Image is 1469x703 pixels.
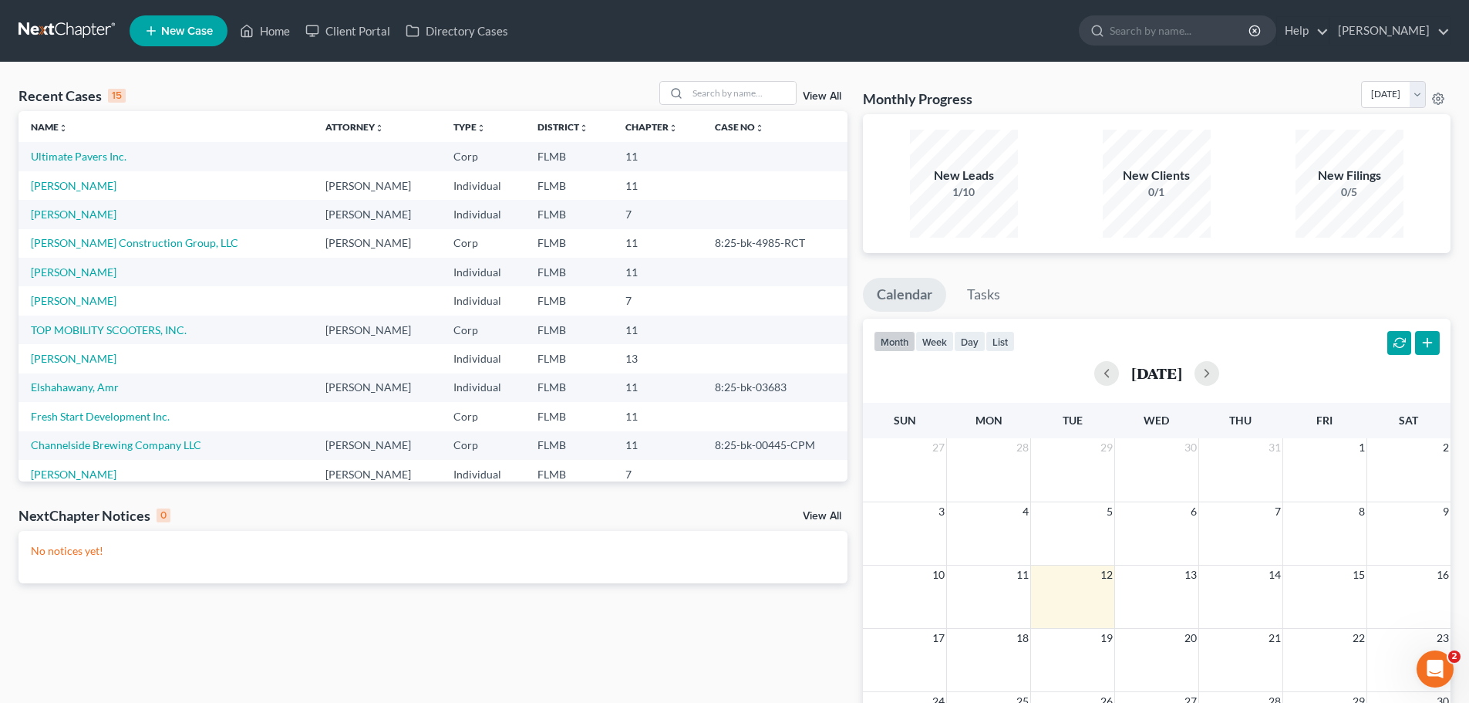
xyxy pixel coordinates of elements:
td: FLMB [525,229,613,258]
i: unfold_more [755,123,764,133]
td: Individual [441,258,525,286]
div: New Filings [1295,167,1403,184]
div: New Clients [1103,167,1211,184]
span: 11 [1015,566,1030,584]
button: month [874,331,915,352]
span: 6 [1189,502,1198,521]
a: [PERSON_NAME] Construction Group, LLC [31,236,238,249]
span: 28 [1015,438,1030,457]
div: 15 [108,89,126,103]
td: 8:25-bk-00445-CPM [702,431,847,460]
input: Search by name... [1110,16,1251,45]
td: Individual [441,171,525,200]
span: 18 [1015,629,1030,647]
span: 19 [1099,629,1114,647]
td: [PERSON_NAME] [313,460,441,488]
button: week [915,331,954,352]
a: [PERSON_NAME] [1330,17,1450,45]
td: [PERSON_NAME] [313,200,441,228]
div: Recent Cases [19,86,126,105]
span: Sun [894,414,916,427]
a: Calendar [863,278,946,312]
span: 8 [1357,502,1366,521]
button: day [954,331,986,352]
span: 13 [1183,566,1198,584]
div: 0 [157,509,170,522]
input: Search by name... [688,82,796,104]
a: Help [1277,17,1329,45]
td: 7 [613,460,702,488]
iframe: Intercom live chat [1417,651,1454,688]
a: View All [803,91,841,102]
a: Fresh Start Development Inc. [31,410,170,423]
span: Thu [1229,414,1252,427]
i: unfold_more [669,123,678,133]
span: 22 [1351,629,1366,647]
span: 17 [931,629,946,647]
td: FLMB [525,344,613,373]
a: [PERSON_NAME] [31,294,116,307]
span: 7 [1273,502,1282,521]
td: 11 [613,171,702,200]
td: FLMB [525,142,613,171]
button: list [986,331,1015,352]
a: Case Nounfold_more [715,121,764,133]
a: Nameunfold_more [31,121,68,133]
td: 11 [613,431,702,460]
h2: [DATE] [1131,365,1182,381]
p: No notices yet! [31,543,835,559]
i: unfold_more [59,123,68,133]
td: 8:25-bk-03683 [702,373,847,402]
div: 1/10 [910,184,1018,200]
td: 7 [613,200,702,228]
td: [PERSON_NAME] [313,316,441,344]
i: unfold_more [375,123,384,133]
td: 11 [613,229,702,258]
a: [PERSON_NAME] [31,265,116,279]
a: [PERSON_NAME] [31,352,116,365]
a: Home [232,17,298,45]
span: 9 [1441,502,1450,521]
h3: Monthly Progress [863,90,972,108]
td: 11 [613,142,702,171]
a: Attorneyunfold_more [325,121,384,133]
td: [PERSON_NAME] [313,373,441,402]
td: 8:25-bk-4985-RCT [702,229,847,258]
div: 0/5 [1295,184,1403,200]
td: FLMB [525,200,613,228]
td: [PERSON_NAME] [313,229,441,258]
td: 11 [613,316,702,344]
div: 0/1 [1103,184,1211,200]
i: unfold_more [579,123,588,133]
a: Tasks [953,278,1014,312]
td: FLMB [525,373,613,402]
td: 11 [613,402,702,431]
a: Client Portal [298,17,398,45]
a: [PERSON_NAME] [31,468,116,481]
div: NextChapter Notices [19,506,170,525]
span: 15 [1351,566,1366,584]
span: Sat [1399,414,1418,427]
span: 14 [1267,566,1282,584]
div: New Leads [910,167,1018,184]
span: 20 [1183,629,1198,647]
a: Typeunfold_more [453,121,486,133]
td: 7 [613,286,702,315]
td: [PERSON_NAME] [313,171,441,200]
td: 11 [613,258,702,286]
a: Chapterunfold_more [625,121,678,133]
span: 5 [1105,502,1114,521]
span: 1 [1357,438,1366,457]
td: 13 [613,344,702,373]
td: Individual [441,373,525,402]
span: 2 [1448,651,1461,663]
td: Individual [441,286,525,315]
td: Individual [441,460,525,488]
span: 10 [931,566,946,584]
td: FLMB [525,402,613,431]
span: 30 [1183,438,1198,457]
span: 3 [937,502,946,521]
a: [PERSON_NAME] [31,208,116,221]
a: [PERSON_NAME] [31,179,116,192]
span: Fri [1316,414,1333,427]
